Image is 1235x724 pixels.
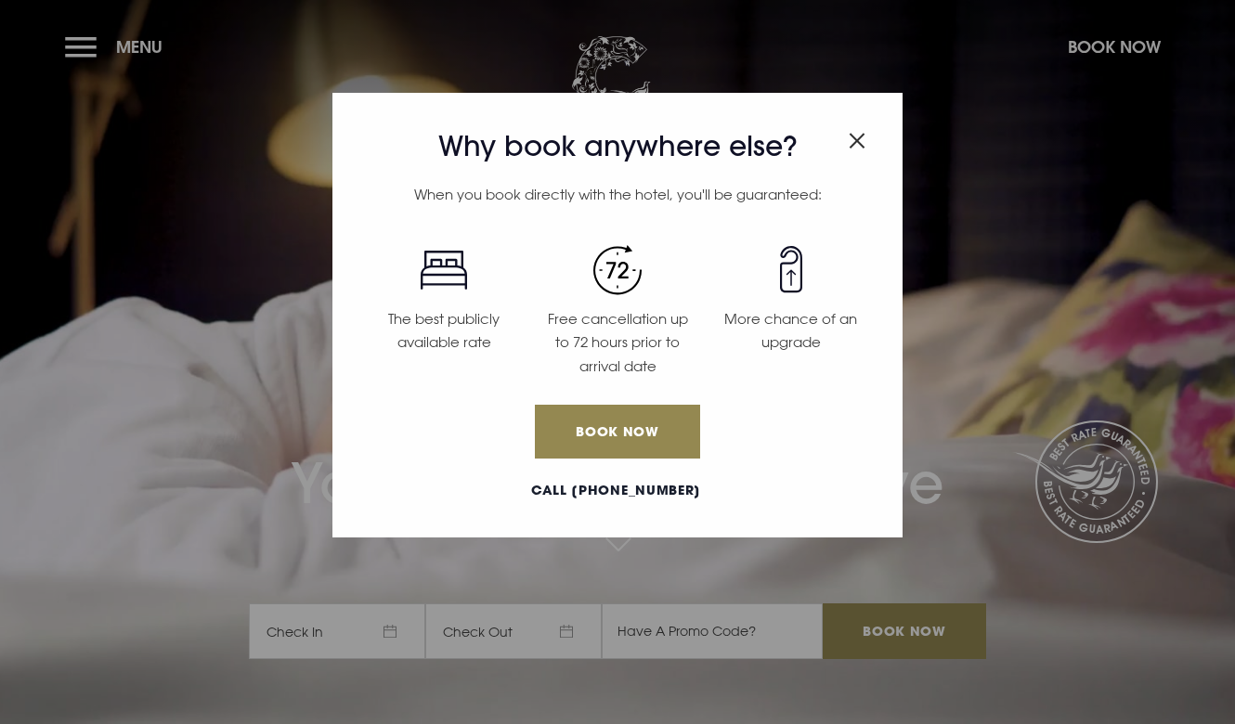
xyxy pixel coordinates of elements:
p: When you book directly with the hotel, you'll be guaranteed: [357,183,878,207]
a: Call [PHONE_NUMBER] [357,481,876,500]
p: More chance of an upgrade [715,307,866,355]
p: The best publicly available rate [369,307,520,355]
h3: Why book anywhere else? [357,130,878,163]
a: Book Now [535,405,700,459]
p: Free cancellation up to 72 hours prior to arrival date [542,307,694,379]
button: Close modal [849,123,865,152]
